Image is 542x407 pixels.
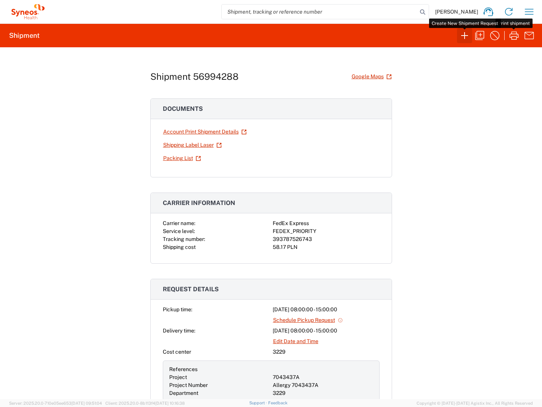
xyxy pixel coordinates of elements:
[273,235,380,243] div: 393787526743
[163,105,203,112] span: Documents
[273,219,380,227] div: FedEx Express
[222,5,417,19] input: Shipment, tracking or reference number
[249,401,268,405] a: Support
[9,401,102,405] span: Server: 2025.20.0-710e05ee653
[273,227,380,235] div: FEDEX_PRIORITY
[163,328,195,334] span: Delivery time:
[268,401,287,405] a: Feedback
[163,228,195,234] span: Service level:
[273,314,343,327] a: Schedule Pickup Request
[71,401,102,405] span: [DATE] 09:51:04
[273,243,380,251] div: 58.17 PLN
[150,71,239,82] h1: Shipment 56994288
[169,373,270,381] div: Project
[163,125,247,138] a: Account Print Shipment Details
[273,373,373,381] div: 7043437A
[273,389,373,397] div: 3229
[9,31,40,40] h2: Shipment
[105,401,185,405] span: Client: 2025.20.0-8b113f4
[163,236,205,242] span: Tracking number:
[163,138,222,152] a: Shipping Label Laser
[169,381,270,389] div: Project Number
[169,366,198,372] span: References
[169,389,270,397] div: Department
[351,70,392,83] a: Google Maps
[417,400,533,407] span: Copyright © [DATE]-[DATE] Agistix Inc., All Rights Reserved
[163,152,201,165] a: Packing List
[163,244,196,250] span: Shipping cost
[273,306,380,314] div: [DATE] 08:00:00 - 15:00:00
[273,335,319,348] a: Edit Date and Time
[273,348,380,356] div: 3229
[155,401,185,405] span: [DATE] 10:16:38
[163,306,192,312] span: Pickup time:
[435,8,478,15] span: [PERSON_NAME]
[273,381,373,389] div: Allergy 7043437A
[163,199,235,207] span: Carrier information
[163,220,195,226] span: Carrier name:
[273,327,380,335] div: [DATE] 08:00:00 - 15:00:00
[163,349,191,355] span: Cost center
[163,286,219,293] span: Request details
